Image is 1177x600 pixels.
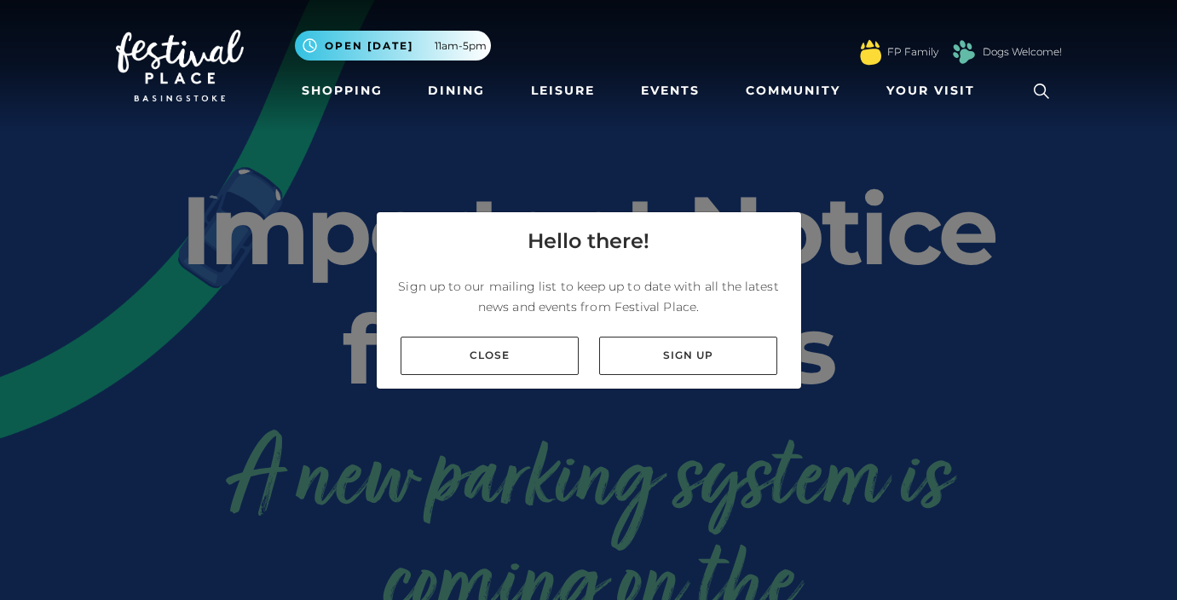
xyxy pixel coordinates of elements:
span: 11am-5pm [435,38,487,54]
a: Dogs Welcome! [983,44,1062,60]
a: Leisure [524,75,602,107]
a: Dining [421,75,492,107]
span: Open [DATE] [325,38,413,54]
a: FP Family [887,44,938,60]
a: Shopping [295,75,389,107]
span: Your Visit [886,82,975,100]
a: Events [634,75,707,107]
img: Festival Place Logo [116,30,244,101]
a: Community [739,75,847,107]
p: Sign up to our mailing list to keep up to date with all the latest news and events from Festival ... [390,276,788,317]
a: Close [401,337,579,375]
h4: Hello there! [528,226,649,257]
button: Open [DATE] 11am-5pm [295,31,491,61]
a: Sign up [599,337,777,375]
a: Your Visit [880,75,990,107]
